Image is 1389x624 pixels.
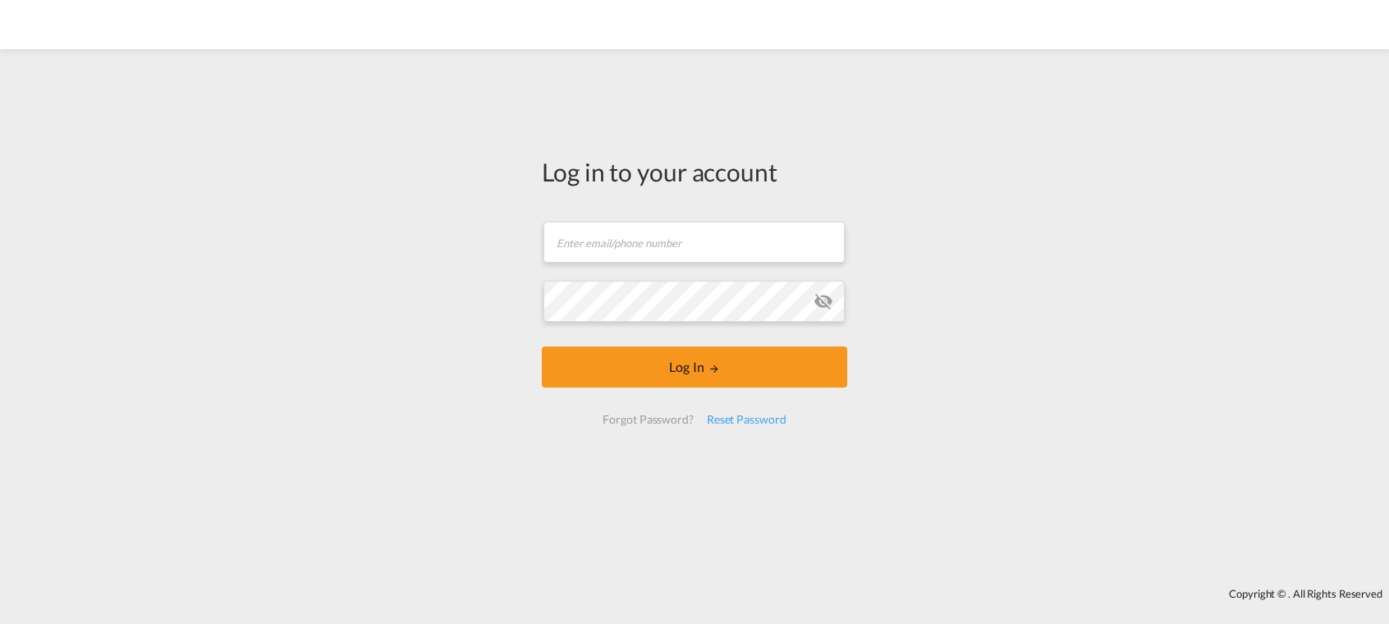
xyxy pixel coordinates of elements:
[700,405,793,434] div: Reset Password
[596,405,699,434] div: Forgot Password?
[814,291,833,311] md-icon: icon-eye-off
[542,154,847,189] div: Log in to your account
[543,222,845,263] input: Enter email/phone number
[542,346,847,388] button: LOGIN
